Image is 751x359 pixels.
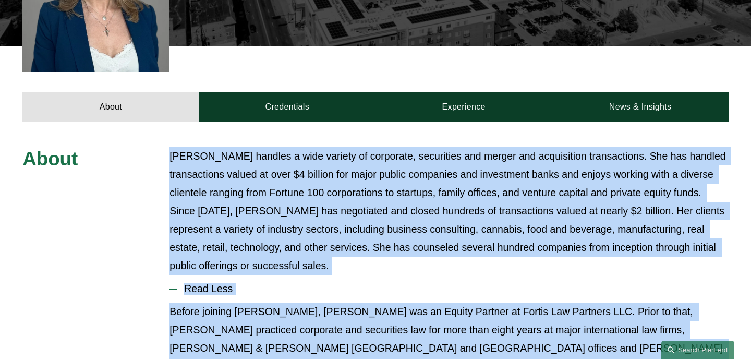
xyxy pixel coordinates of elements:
a: Experience [375,92,552,122]
p: [PERSON_NAME] handles a wide variety of corporate, securities and merger and acquisition transact... [169,147,729,275]
span: Read Less [177,283,729,295]
a: About [22,92,199,122]
a: Credentials [199,92,375,122]
span: About [22,148,78,170]
a: Search this site [661,341,734,359]
a: News & Insights [552,92,728,122]
button: Read Less [169,275,729,303]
